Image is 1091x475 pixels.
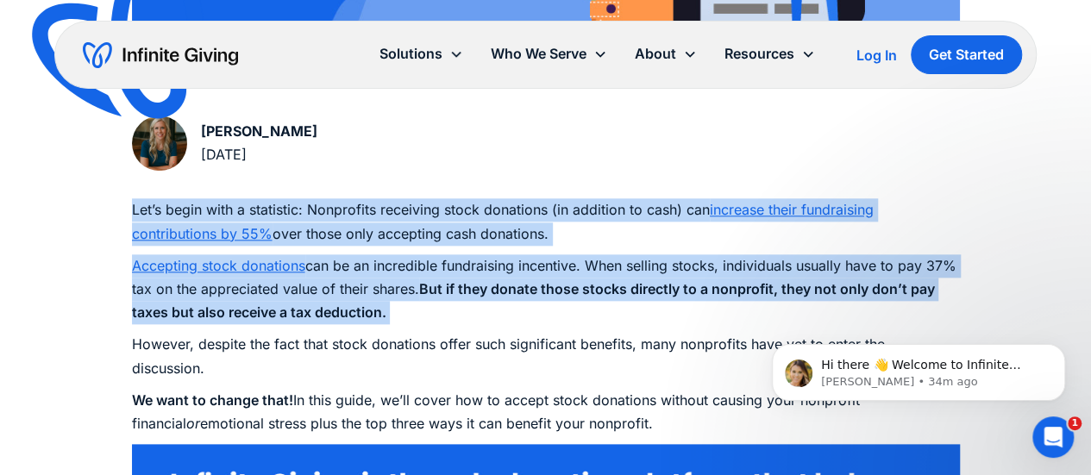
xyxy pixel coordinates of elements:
div: Log In [856,48,897,62]
div: Who We Serve [491,42,586,66]
p: In this guide, we’ll cover how to accept stock donations without causing your nonprofit financial... [132,389,960,435]
p: However, despite the fact that stock donations offer such significant benefits, many nonprofits h... [132,333,960,379]
a: home [83,41,238,69]
div: Solutions [379,42,442,66]
strong: But if they donate those stocks directly to a nonprofit, they not only don’t pay taxes but also r... [132,280,935,321]
div: About [621,35,711,72]
a: Get Started [911,35,1022,74]
div: Resources [724,42,794,66]
div: About [635,42,676,66]
em: or [186,415,200,432]
p: Let’s begin with a statistic: Nonprofits receiving stock donations (in addition to cash) can over... [132,198,960,245]
a: increase their fundraising contributions by 55% [132,201,874,241]
p: can be an incredible fundraising incentive. When selling stocks, individuals usually have to pay ... [132,254,960,325]
div: Solutions [366,35,477,72]
div: Who We Serve [477,35,621,72]
span: 1 [1068,416,1082,430]
a: Accepting stock donations [132,257,305,274]
iframe: Intercom notifications message [746,308,1091,428]
strong: We want to change that! [132,391,293,409]
iframe: Intercom live chat [1032,416,1074,458]
a: Log In [856,45,897,66]
div: [PERSON_NAME] [201,120,317,143]
div: Resources [711,35,829,72]
div: [DATE] [201,143,317,166]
